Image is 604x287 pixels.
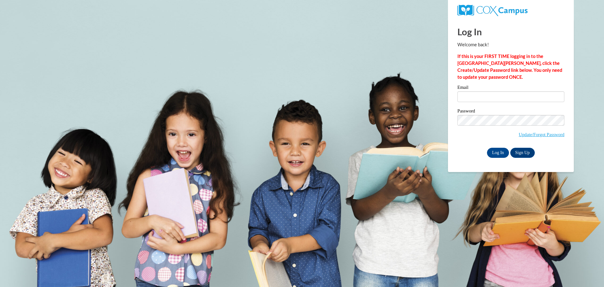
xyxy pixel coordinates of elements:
a: COX Campus [457,7,528,13]
input: Log In [487,148,509,158]
a: Sign Up [510,148,535,158]
label: Password [457,109,564,115]
a: Update/Forgot Password [519,132,564,137]
p: Welcome back! [457,41,564,48]
strong: If this is your FIRST TIME logging in to the [GEOGRAPHIC_DATA][PERSON_NAME], click the Create/Upd... [457,54,562,80]
img: COX Campus [457,5,528,16]
label: Email [457,85,564,91]
h1: Log In [457,25,564,38]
